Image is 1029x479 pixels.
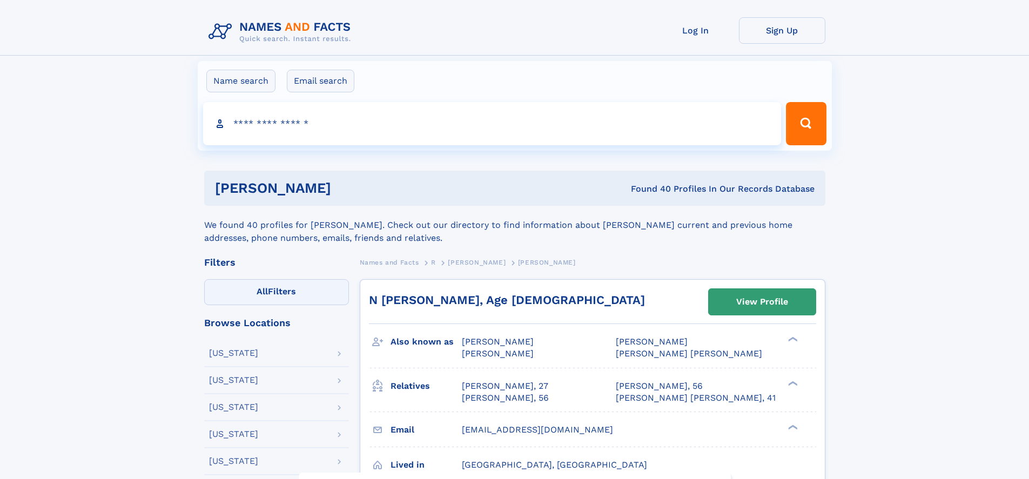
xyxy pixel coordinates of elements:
div: View Profile [736,289,788,314]
h3: Also known as [391,333,462,351]
label: Name search [206,70,275,92]
a: [PERSON_NAME], 27 [462,380,548,392]
span: R [431,259,436,266]
img: Logo Names and Facts [204,17,360,46]
h3: Relatives [391,377,462,395]
a: [PERSON_NAME] [448,255,506,269]
div: We found 40 profiles for [PERSON_NAME]. Check out our directory to find information about [PERSON... [204,206,825,245]
div: [US_STATE] [209,457,258,465]
h1: [PERSON_NAME] [215,181,481,195]
input: search input [203,102,782,145]
span: [PERSON_NAME] [PERSON_NAME] [616,348,762,359]
a: [PERSON_NAME], 56 [462,392,549,404]
div: Found 40 Profiles In Our Records Database [481,183,815,195]
span: [PERSON_NAME] [518,259,576,266]
a: Log In [653,17,739,44]
a: N [PERSON_NAME], Age [DEMOGRAPHIC_DATA] [369,293,645,307]
button: Search Button [786,102,826,145]
span: [PERSON_NAME] [448,259,506,266]
label: Email search [287,70,354,92]
span: [EMAIL_ADDRESS][DOMAIN_NAME] [462,424,613,435]
a: [PERSON_NAME], 56 [616,380,703,392]
a: Sign Up [739,17,825,44]
a: Names and Facts [360,255,419,269]
span: [PERSON_NAME] [616,336,688,347]
div: Browse Locations [204,318,349,328]
div: ❯ [785,380,798,387]
div: [US_STATE] [209,376,258,384]
h3: Email [391,421,462,439]
div: ❯ [785,423,798,430]
label: Filters [204,279,349,305]
a: View Profile [709,289,816,315]
span: [GEOGRAPHIC_DATA], [GEOGRAPHIC_DATA] [462,460,647,470]
span: [PERSON_NAME] [462,336,534,347]
div: [US_STATE] [209,403,258,411]
span: [PERSON_NAME] [462,348,534,359]
div: Filters [204,258,349,267]
div: ❯ [785,336,798,343]
a: [PERSON_NAME] [PERSON_NAME], 41 [616,392,776,404]
h3: Lived in [391,456,462,474]
div: [US_STATE] [209,430,258,438]
a: R [431,255,436,269]
span: All [257,286,268,296]
div: [US_STATE] [209,349,258,357]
